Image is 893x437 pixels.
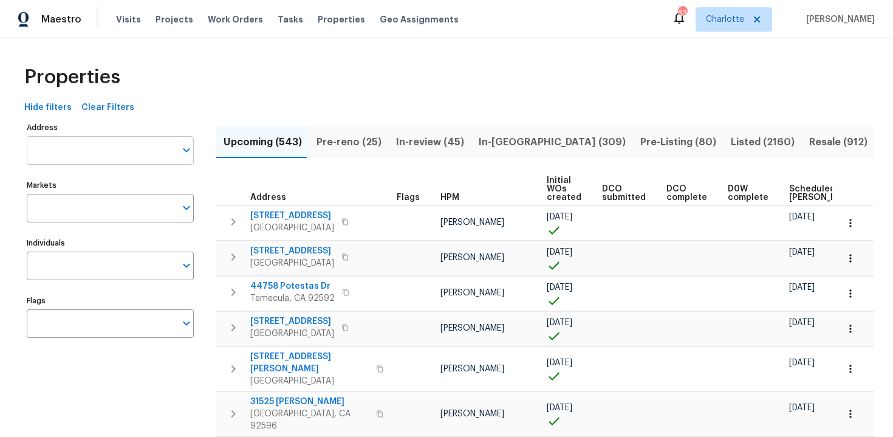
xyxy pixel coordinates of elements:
span: Upcoming (543) [224,134,302,151]
span: [PERSON_NAME] [440,410,504,418]
span: [DATE] [789,359,815,367]
span: [DATE] [547,318,572,327]
span: DCO submitted [602,185,646,202]
span: [DATE] [789,404,815,412]
button: Open [178,199,195,216]
span: 31525 [PERSON_NAME] [250,396,369,408]
span: [DATE] [789,213,815,221]
span: [DATE] [547,359,572,367]
span: Pre-Listing (80) [640,134,716,151]
span: Resale (912) [809,134,867,151]
span: [PERSON_NAME] [440,289,504,297]
span: DCO complete [666,185,707,202]
button: Open [178,315,195,332]
label: Flags [27,297,194,305]
button: Hide filters [19,97,77,119]
span: [DATE] [789,248,815,256]
span: Tasks [278,15,303,24]
span: [GEOGRAPHIC_DATA], CA 92596 [250,408,369,432]
button: Open [178,257,195,274]
span: Maestro [41,13,81,26]
span: [DATE] [547,213,572,221]
span: D0W complete [728,185,768,202]
span: [PERSON_NAME] [801,13,875,26]
span: [GEOGRAPHIC_DATA] [250,257,334,269]
label: Markets [27,182,194,189]
span: In-[GEOGRAPHIC_DATA] (309) [479,134,626,151]
span: Visits [116,13,141,26]
span: Charlotte [706,13,744,26]
button: Open [178,142,195,159]
span: Hide filters [24,100,72,115]
div: 63 [678,7,686,19]
span: [PERSON_NAME] [440,365,504,373]
span: Initial WOs created [547,176,581,202]
span: HPM [440,193,459,202]
button: Clear Filters [77,97,139,119]
span: Pre-reno (25) [316,134,381,151]
span: Scheduled [PERSON_NAME] [789,185,858,202]
span: [DATE] [789,283,815,292]
span: [PERSON_NAME] [440,324,504,332]
label: Address [27,124,194,131]
span: [STREET_ADDRESS] [250,315,334,328]
span: Projects [156,13,193,26]
span: [DATE] [789,318,815,327]
label: Individuals [27,239,194,247]
span: 44758 Potestas Dr [250,280,335,292]
span: [STREET_ADDRESS][PERSON_NAME] [250,351,369,375]
span: [PERSON_NAME] [440,218,504,227]
span: Work Orders [208,13,263,26]
span: Temecula, CA 92592 [250,292,335,305]
span: [GEOGRAPHIC_DATA] [250,222,334,234]
span: [STREET_ADDRESS] [250,245,334,257]
span: [DATE] [547,248,572,256]
span: Listed (2160) [731,134,795,151]
span: Geo Assignments [380,13,459,26]
span: Properties [318,13,365,26]
span: Clear Filters [81,100,134,115]
span: In-review (45) [396,134,464,151]
span: [GEOGRAPHIC_DATA] [250,328,334,340]
span: Flags [397,193,420,202]
span: Properties [24,71,120,83]
span: [GEOGRAPHIC_DATA] [250,375,369,387]
span: [DATE] [547,283,572,292]
span: [STREET_ADDRESS] [250,210,334,222]
span: Address [250,193,286,202]
span: [DATE] [547,404,572,412]
span: [PERSON_NAME] [440,253,504,262]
